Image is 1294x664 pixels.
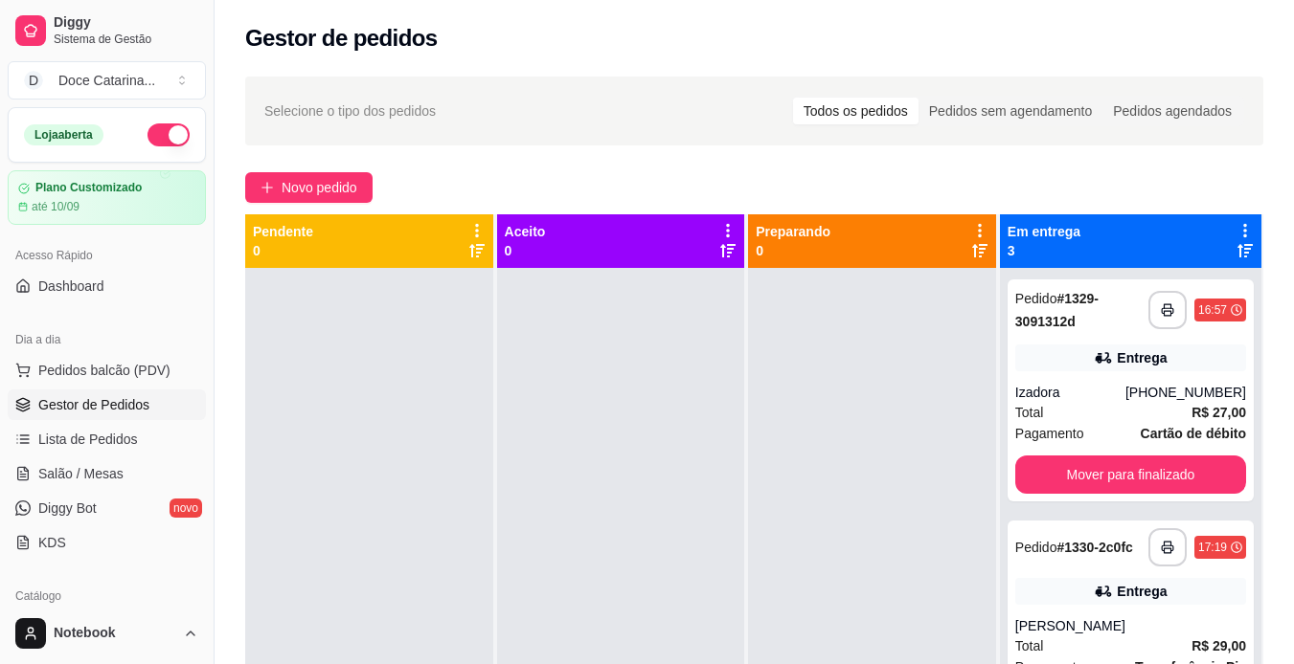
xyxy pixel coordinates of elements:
[8,324,206,355] div: Dia a dia
[38,361,170,380] span: Pedidos balcão (PDV)
[1015,540,1057,555] span: Pedido
[8,8,206,54] a: DiggySistema de Gestão
[1198,302,1227,318] div: 16:57
[35,181,142,195] article: Plano Customizado
[1056,540,1132,555] strong: # 1330-2c0fc
[1125,383,1246,402] div: [PHONE_NUMBER]
[54,32,198,47] span: Sistema de Gestão
[38,464,124,483] span: Salão / Mesas
[58,71,155,90] div: Doce Catarina ...
[264,100,436,122] span: Selecione o tipo dos pedidos
[1015,402,1044,423] span: Total
[8,271,206,301] a: Dashboard
[24,71,43,90] span: D
[38,430,138,449] span: Lista de Pedidos
[38,395,149,414] span: Gestor de Pedidos
[1015,291,1099,329] strong: # 1329-3091312d
[1192,405,1246,420] strong: R$ 27,00
[8,581,206,611] div: Catálogo
[8,610,206,656] button: Notebook
[261,181,274,194] span: plus
[505,241,546,260] p: 0
[1117,582,1167,601] div: Entrega
[24,124,103,145] div: Loja aberta
[1015,635,1044,656] span: Total
[8,527,206,558] a: KDS
[1102,98,1242,124] div: Pedidos agendados
[8,170,206,225] a: Plano Customizadoaté 10/09
[8,389,206,420] a: Gestor de Pedidos
[282,177,357,198] span: Novo pedido
[756,241,830,260] p: 0
[54,625,175,642] span: Notebook
[38,277,104,296] span: Dashboard
[1117,348,1167,367] div: Entrega
[793,98,919,124] div: Todos os pedidos
[32,199,79,214] article: até 10/09
[8,240,206,271] div: Acesso Rápido
[54,14,198,32] span: Diggy
[1015,423,1084,444] span: Pagamento
[1198,540,1227,555] div: 17:19
[1008,241,1080,260] p: 3
[1015,455,1246,494] button: Mover para finalizado
[253,241,313,260] p: 0
[148,123,190,146] button: Alterar Status
[1192,638,1246,653] strong: R$ 29,00
[8,424,206,454] a: Lista de Pedidos
[1015,383,1125,402] div: Izadora
[505,222,546,241] p: Aceito
[253,222,313,241] p: Pendente
[38,533,66,552] span: KDS
[8,61,206,100] button: Select a team
[8,458,206,489] a: Salão / Mesas
[919,98,1102,124] div: Pedidos sem agendamento
[756,222,830,241] p: Preparando
[245,23,438,54] h2: Gestor de pedidos
[1008,222,1080,241] p: Em entrega
[245,172,373,203] button: Novo pedido
[8,355,206,386] button: Pedidos balcão (PDV)
[1015,291,1057,306] span: Pedido
[8,493,206,523] a: Diggy Botnovo
[38,498,97,518] span: Diggy Bot
[1015,616,1246,635] div: [PERSON_NAME]
[1141,426,1246,441] strong: Cartão de débito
